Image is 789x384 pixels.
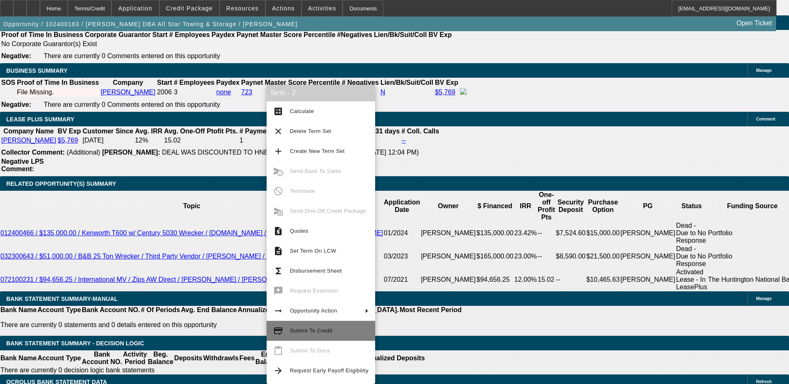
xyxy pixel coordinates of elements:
[3,128,54,135] b: Company Name
[82,350,123,366] th: Bank Account NO.
[420,191,476,222] th: Owner
[239,350,255,366] th: Fees
[3,21,298,27] span: Opportunity / 102400163 / [PERSON_NAME] DBA All Star Towing & Storage / [PERSON_NAME]
[273,366,283,376] mat-icon: arrow_forward
[374,31,427,38] b: Lien/Bk/Suit/Coll
[537,191,556,222] th: One-off Profit Pts
[162,149,419,156] span: DEAL WAS DISCOUNTED TO HNB, NO PAY HISTORY WITH BFC ([DATE] 12:04 PM)
[37,350,82,366] th: Account Type
[1,158,44,172] b: Negative LPS Comment:
[174,350,203,366] th: Deposits
[6,295,118,302] span: BANK STATEMENT SUMMARY-MANUAL
[44,52,220,59] span: There are currently 0 Comments entered on this opportunity
[364,136,400,145] td: 0
[290,108,314,114] span: Calculate
[290,228,308,234] span: Quotes
[514,268,537,291] td: 12.00%
[290,367,369,374] span: Request Early Payoff Eligibility
[537,268,556,291] td: 15.02
[6,67,67,74] span: BUSINESS SUMMARY
[302,0,343,16] button: Activities
[0,276,344,283] a: 072100231 / $94,656.25 / International MV / Zips AW Direct / [PERSON_NAME] / [PERSON_NAME] / BFC1...
[476,245,514,268] td: $165,000.00
[82,306,141,314] th: Bank Account NO.
[620,222,676,245] td: [PERSON_NAME]
[620,191,676,222] th: PG
[134,136,163,145] td: 12%
[290,308,337,314] span: Opportunity Action
[266,0,301,16] button: Actions
[381,79,433,86] b: Lien/Bk/Suit/Coll
[17,89,99,96] div: File Missing.
[166,5,213,12] span: Credit Package
[401,137,406,144] a: --
[1,52,31,59] b: Negative:
[556,191,586,222] th: Security Deposit
[756,117,775,121] span: Comment
[1,79,16,87] th: SOS
[420,222,476,245] td: [PERSON_NAME]
[364,128,400,135] b: # > 31 days
[216,89,231,96] a: none
[304,31,335,38] b: Percentile
[756,379,772,384] span: Refresh
[399,306,462,314] th: Most Recent Period
[273,266,283,276] mat-icon: functions
[226,5,259,12] span: Resources
[141,306,181,314] th: # Of Periods
[220,0,265,16] button: Resources
[733,16,775,30] a: Open Ticket
[0,253,321,260] a: 032300643 / $51,000.00 / B&B 25 Ton Wrecker / Third Party Vendor / [PERSON_NAME] / [PERSON_NAME]
[164,136,238,145] td: 15.02
[147,350,173,366] th: Beg. Balance
[0,321,462,329] p: There are currently 0 statements and 0 details entered on this opportunity
[156,88,172,97] td: 2006
[273,146,283,156] mat-icon: add
[381,89,386,96] a: N
[586,222,620,245] td: $15,000.00
[273,246,283,256] mat-icon: description
[383,268,420,291] td: 07/2021
[556,268,586,291] td: --
[514,222,537,245] td: 23.42%
[1,149,65,156] b: Collector Comment:
[82,136,134,145] td: [DATE]
[586,191,620,222] th: Purchase Option
[435,79,458,86] b: BV Exp
[169,31,210,38] b: # Employees
[83,128,134,135] b: Customer Since
[174,79,215,86] b: # Employees
[118,5,152,12] span: Application
[460,88,467,95] img: facebook-icon.png
[290,327,332,334] span: Submit To Credit
[113,79,143,86] b: Company
[383,191,420,222] th: Application Date
[586,268,620,291] td: $10,465.63
[537,222,556,245] td: --
[157,79,172,86] b: Start
[290,128,331,134] span: Delete Term Set
[383,245,420,268] td: 03/2023
[102,149,160,156] b: [PERSON_NAME]:
[85,31,151,38] b: Corporate Guarantor
[383,222,420,245] td: 01/2024
[181,306,237,314] th: Avg. End Balance
[272,5,295,12] span: Actions
[756,68,772,73] span: Manage
[239,136,292,145] td: 1
[1,31,84,39] th: Proof of Time In Business
[237,306,303,314] th: Annualized Deposits
[6,180,116,187] span: RELATED OPPORTUNITY(S) SUMMARY
[420,268,476,291] td: [PERSON_NAME]
[203,350,239,366] th: Withdrawls
[17,79,99,87] th: Proof of Time In Business
[435,89,455,96] a: $5,769
[675,245,707,268] td: Dead - Due to No Response
[273,306,283,316] mat-icon: arrow_right_alt
[67,149,100,156] span: (Additional)
[556,222,586,245] td: $7,524.60
[401,128,439,135] b: # Coll. Calls
[37,306,82,314] th: Account Type
[342,79,379,86] b: # Negatives
[290,148,345,154] span: Create New Term Set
